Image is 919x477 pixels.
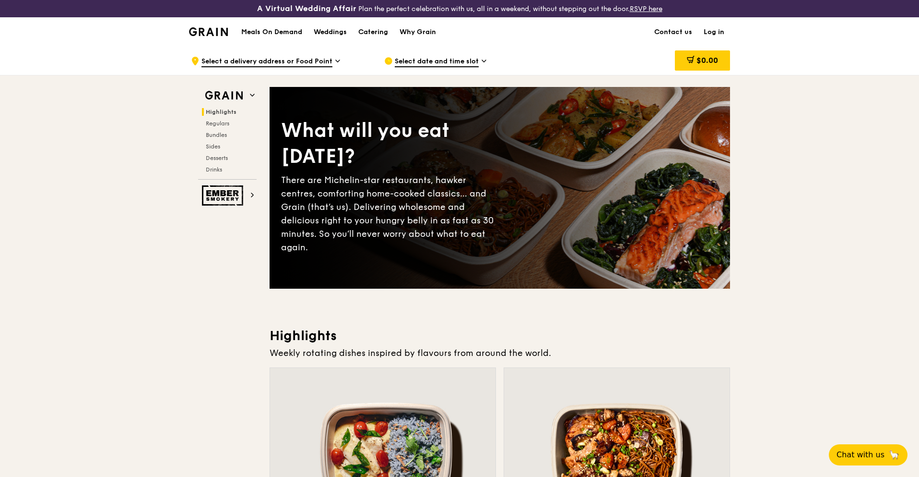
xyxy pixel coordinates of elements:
span: Desserts [206,155,228,161]
h3: Highlights [270,327,730,344]
a: Why Grain [394,18,442,47]
span: Sides [206,143,220,150]
div: Weekly rotating dishes inspired by flavours from around the world. [270,346,730,360]
h1: Meals On Demand [241,27,302,37]
img: Ember Smokery web logo [202,185,246,206]
span: 🦙 [888,449,900,461]
div: Weddings [314,18,347,47]
span: Regulars [206,120,229,127]
a: Catering [353,18,394,47]
button: Chat with us🦙 [829,444,907,465]
img: Grain web logo [202,87,246,104]
div: What will you eat [DATE]? [281,118,500,170]
a: GrainGrain [189,17,228,46]
a: Log in [698,18,730,47]
div: Plan the perfect celebration with us, all in a weekend, without stepping out the door. [183,4,736,13]
span: Select a delivery address or Food Point [201,57,332,67]
h3: A Virtual Wedding Affair [257,4,356,13]
span: Highlights [206,109,236,115]
a: RSVP here [630,5,662,13]
span: Chat with us [837,449,884,461]
div: Why Grain [400,18,436,47]
div: There are Michelin-star restaurants, hawker centres, comforting home-cooked classics… and Grain (... [281,173,500,254]
span: $0.00 [696,56,718,65]
a: Weddings [308,18,353,47]
div: Catering [358,18,388,47]
span: Bundles [206,132,227,138]
span: Drinks [206,166,222,173]
img: Grain [189,27,228,36]
a: Contact us [648,18,698,47]
span: Select date and time slot [395,57,479,67]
